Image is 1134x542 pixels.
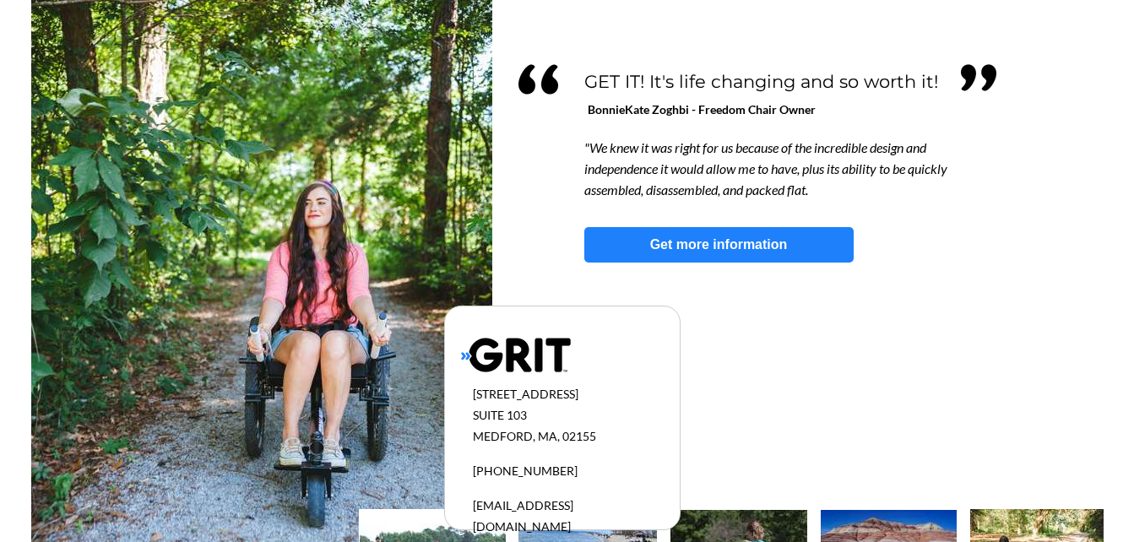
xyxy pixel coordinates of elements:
[584,139,947,198] span: "We knew it was right for us because of the incredible design and independence it would allow me ...
[473,429,596,443] span: MEDFORD, MA, 02155
[473,408,527,422] span: SUITE 103
[584,227,854,263] a: Get more information
[473,463,578,478] span: [PHONE_NUMBER]
[650,237,788,252] strong: Get more information
[584,71,938,92] span: GET IT! It's life changing and so worth it!
[60,408,205,440] input: Get more information
[473,498,573,534] span: [EMAIL_ADDRESS][DOMAIN_NAME]
[473,387,578,401] span: [STREET_ADDRESS]
[588,102,816,117] span: BonnieKate Zoghbi - Freedom Chair Owner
